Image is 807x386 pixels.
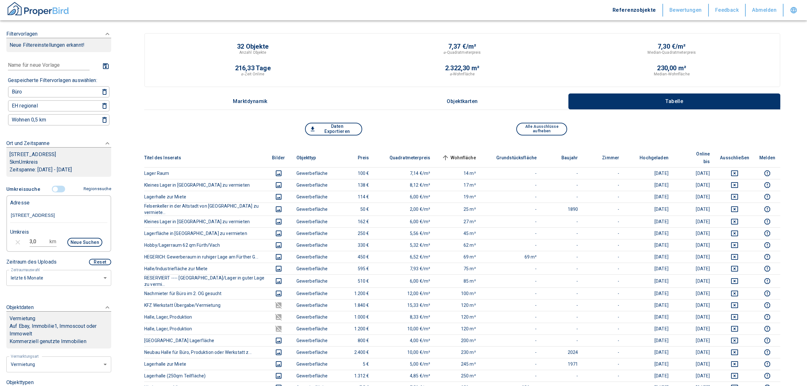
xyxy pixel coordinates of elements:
p: Kommerziell genutzte Immobilien [10,338,108,345]
td: - [542,311,583,323]
span: Hochgeladen [629,154,668,162]
button: images [271,253,286,261]
button: deselect this listing [720,360,749,368]
div: wrapped label tabs example [144,93,780,109]
td: - [583,227,624,239]
div: FiltervorlagenNeue Filtereinstellungen erkannt! [6,183,111,286]
td: 7,14 €/m² [374,167,436,179]
div: Ort und Zeitspanne[STREET_ADDRESS]5kmUmkreisZeitspanne: [DATE] - [DATE] [6,133,111,183]
td: [DATE] [624,167,674,179]
td: - [481,323,542,334]
span: Wohnfläche [440,154,476,162]
td: 120 m² [435,323,481,334]
p: km [50,238,56,245]
td: 510 € [333,274,374,287]
td: [DATE] [624,227,674,239]
p: Adresse [10,199,30,207]
button: report this listing [759,169,775,177]
td: Gewerbefläche [291,287,333,299]
td: - [583,263,624,274]
button: Alle Ausschlüsse aufheben [516,123,567,135]
p: 5 km Umkreis [10,158,108,166]
td: [DATE] [674,251,715,263]
div: ObjektdatenVermietungAuf Ebay, Immobilie1, Immoscout oder ImmoweltKommerziell genutzte Immobilien [6,297,111,355]
td: Gewerbefläche [291,263,333,274]
td: - [542,263,583,274]
td: - [481,287,542,299]
td: 330 € [333,239,374,251]
button: deselect this listing [720,253,749,261]
td: 15,33 €/m² [374,299,436,311]
button: Abmelden [746,4,783,17]
td: - [542,239,583,251]
p: Gespeicherte Filtervorlagen auswählen: [8,77,97,84]
span: Online bis [679,150,710,165]
button: Regionssuche [81,183,111,195]
button: images [271,337,286,344]
button: deselect this listing [720,325,749,333]
button: report this listing [759,181,775,189]
td: Gewerbefläche [291,370,333,382]
button: images [271,205,286,213]
div: letzte 6 Monate [6,356,111,373]
div: FiltervorlagenNeue Filtereinstellungen erkannt! [6,24,111,59]
td: 25 m² [435,203,481,216]
td: - [542,167,583,179]
th: Ausschließen [715,148,754,168]
td: Gewerbefläche [291,299,333,311]
button: report this listing [759,360,775,368]
button: Daten Exportieren [305,123,362,135]
td: 6,00 €/m² [374,216,436,227]
td: 1.000 € [333,311,374,323]
td: [DATE] [624,216,674,227]
td: - [583,274,624,287]
td: - [542,323,583,334]
button: images [271,348,286,356]
td: [DATE] [674,334,715,346]
button: deselect this listing [720,348,749,356]
th: Kleines Lager in [GEOGRAPHIC_DATA] zu vermieten [144,216,266,227]
td: 12,00 €/m² [374,287,436,299]
td: - [583,167,624,179]
td: - [481,216,542,227]
td: 1.200 € [333,323,374,334]
td: - [583,311,624,323]
td: Gewerbefläche [291,334,333,346]
td: [DATE] [624,179,674,191]
td: Gewerbefläche [291,167,333,179]
p: Zeitspanne: [DATE] - [DATE] [10,166,108,174]
button: images [271,277,286,285]
td: [DATE] [674,287,715,299]
td: - [583,203,624,216]
button: deselect this listing [720,169,749,177]
td: 10,00 €/m² [374,323,436,334]
td: - [583,179,624,191]
button: images [271,241,286,249]
td: 800 € [333,334,374,346]
td: 6,52 €/m² [374,251,436,263]
td: 45 m² [435,227,481,239]
td: - [542,216,583,227]
td: [DATE] [624,239,674,251]
td: 2.400 € [333,346,374,358]
td: [DATE] [674,167,715,179]
td: [DATE] [624,287,674,299]
p: ⌀-Zeit Online [241,71,264,77]
th: HEGERICH: Gewerberaum in ruhiger Lage am Fürther G... [144,251,266,263]
td: 69 m² [481,251,542,263]
td: - [583,239,624,251]
button: Bewertungen [663,4,709,17]
td: 2024 [542,346,583,358]
button: report this listing [759,290,775,297]
span: Grundstücksfläche [486,154,537,162]
td: [DATE] [624,346,674,358]
td: [DATE] [624,323,674,334]
button: Umkreissuche [6,183,43,195]
th: Neubau Halle für Büro, Produktion oder Werkstatt z... [144,346,266,358]
td: 17 m² [435,179,481,191]
td: 8,12 €/m² [374,179,436,191]
button: report this listing [759,337,775,344]
td: - [583,323,624,334]
td: 230 m² [435,346,481,358]
td: 6,00 €/m² [374,191,436,203]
